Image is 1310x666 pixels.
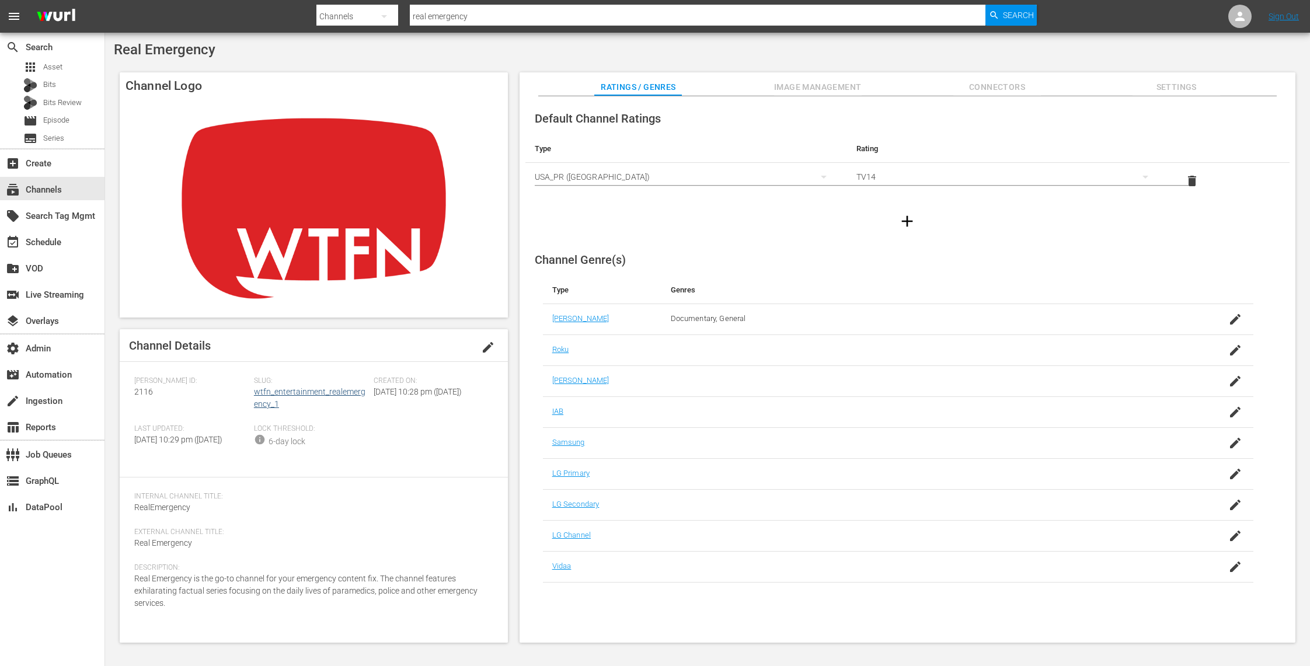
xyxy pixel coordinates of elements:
a: LG Channel [552,531,591,539]
span: Ingestion [6,394,20,408]
a: IAB [552,407,563,416]
button: Search [985,5,1037,26]
span: Overlays [6,314,20,328]
span: Connectors [953,80,1041,95]
span: Create [6,156,20,170]
a: wtfn_entertainment_realemergency_1 [254,387,365,409]
span: [DATE] 10:28 pm ([DATE]) [374,387,462,396]
span: Channel Details [129,339,211,353]
th: Genres [661,276,1175,304]
span: Last Updated: [134,424,248,434]
span: Slug: [254,376,368,386]
span: Internal Channel Title: [134,492,487,501]
th: Type [525,135,847,163]
button: edit [474,333,502,361]
span: Real Emergency [114,41,215,58]
div: TV14 [856,161,1159,193]
span: External Channel Title: [134,528,487,537]
span: Job Queues [6,448,20,462]
th: Rating [847,135,1169,163]
span: edit [481,340,495,354]
img: ans4CAIJ8jUAAAAAAAAAAAAAAAAAAAAAAAAgQb4GAAAAAAAAAAAAAAAAAAAAAAAAJMjXAAAAAAAAAAAAAAAAAAAAAAAAgAT5G... [28,3,84,30]
th: Type [543,276,661,304]
span: Lock Threshold: [254,424,368,434]
span: Automation [6,368,20,382]
a: Samsung [552,438,585,447]
span: Asset [23,60,37,74]
div: USA_PR ([GEOGRAPHIC_DATA]) [535,161,838,193]
span: 2116 [134,387,153,396]
span: Schedule [6,235,20,249]
div: Bits Review [23,96,37,110]
span: Default Channel Ratings [535,111,661,125]
span: Settings [1133,80,1220,95]
span: Asset [43,61,62,73]
span: Search [1003,5,1034,26]
span: Live Streaming [6,288,20,302]
span: Description: [134,563,487,573]
a: Vidaa [552,562,572,570]
div: Bits [23,78,37,92]
span: Search [6,40,20,54]
span: Channel Genre(s) [535,253,626,267]
a: [PERSON_NAME] [552,314,609,323]
span: Ratings / Genres [594,80,682,95]
a: [PERSON_NAME] [552,376,609,385]
h4: Channel Logo [120,72,508,99]
span: menu [7,9,21,23]
span: delete [1185,174,1199,188]
span: Bits [43,79,56,90]
span: Admin [6,341,20,355]
span: RealEmergency [134,503,190,512]
span: VOD [6,261,20,276]
div: 6-day lock [269,435,305,448]
span: Reports [6,420,20,434]
img: Real Emergency [120,99,508,318]
span: Episode [23,114,37,128]
span: Episode [43,114,69,126]
span: [DATE] 10:29 pm ([DATE]) [134,435,222,444]
span: Series [23,131,37,145]
span: Real Emergency is the go-to channel for your emergency content fix. The channel features exhilara... [134,574,478,608]
span: Created On: [374,376,487,386]
span: GraphQL [6,474,20,488]
span: Search Tag Mgmt [6,209,20,223]
span: Bits Review [43,97,82,109]
a: LG Primary [552,469,590,477]
table: simple table [525,135,1290,199]
a: Roku [552,345,569,354]
span: info [254,434,266,445]
a: Sign Out [1269,12,1299,21]
span: Series [43,132,64,144]
button: delete [1178,167,1206,195]
a: LG Secondary [552,500,600,508]
span: DataPool [6,500,20,514]
span: Real Emergency [134,538,192,548]
span: Image Management [774,80,862,95]
span: [PERSON_NAME] ID: [134,376,248,386]
span: Channels [6,183,20,197]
